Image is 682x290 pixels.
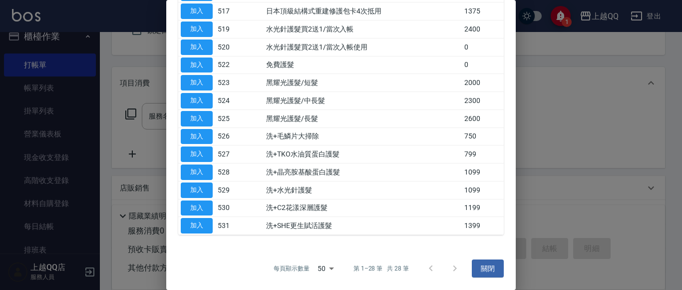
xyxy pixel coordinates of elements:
[274,264,310,273] p: 每頁顯示數量
[181,39,213,55] button: 加入
[181,57,213,73] button: 加入
[181,111,213,126] button: 加入
[264,20,462,38] td: 水光針護髮買2送1/當次入帳
[215,74,240,92] td: 523
[462,217,504,235] td: 1399
[462,109,504,127] td: 2600
[181,93,213,108] button: 加入
[264,109,462,127] td: 黑耀光護髮/長髮
[181,3,213,19] button: 加入
[215,92,240,110] td: 524
[215,217,240,235] td: 531
[462,127,504,145] td: 750
[215,163,240,181] td: 528
[462,74,504,92] td: 2000
[215,199,240,217] td: 530
[264,163,462,181] td: 洗+晶亮胺基酸蛋白護髮
[264,127,462,145] td: 洗+毛鱗片大掃除
[462,2,504,20] td: 1375
[215,127,240,145] td: 526
[215,20,240,38] td: 519
[181,218,213,233] button: 加入
[215,2,240,20] td: 517
[462,56,504,74] td: 0
[264,38,462,56] td: 水光針護髮買2送1/當次入帳使用
[264,92,462,110] td: 黑耀光護髮/中長髮
[181,182,213,198] button: 加入
[264,199,462,217] td: 洗+C2花漾深層護髮
[462,181,504,199] td: 1099
[462,38,504,56] td: 0
[215,109,240,127] td: 525
[215,145,240,163] td: 527
[181,200,213,216] button: 加入
[215,181,240,199] td: 529
[264,74,462,92] td: 黑耀光護髮/短髮
[181,146,213,162] button: 加入
[462,163,504,181] td: 1099
[462,145,504,163] td: 799
[462,92,504,110] td: 2300
[353,264,409,273] p: 第 1–28 筆 共 28 筆
[314,255,338,282] div: 50
[462,20,504,38] td: 2400
[264,181,462,199] td: 洗+水光針護髮
[215,38,240,56] td: 520
[215,56,240,74] td: 522
[472,259,504,278] button: 關閉
[181,21,213,37] button: 加入
[462,199,504,217] td: 1199
[264,56,462,74] td: 免費護髮
[264,217,462,235] td: 洗+SHE更生賦活護髮
[181,129,213,144] button: 加入
[264,2,462,20] td: 日本頂級結構式重建修護包卡4次抵用
[181,164,213,180] button: 加入
[264,145,462,163] td: 洗+TKO水油質蛋白護髮
[181,75,213,90] button: 加入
